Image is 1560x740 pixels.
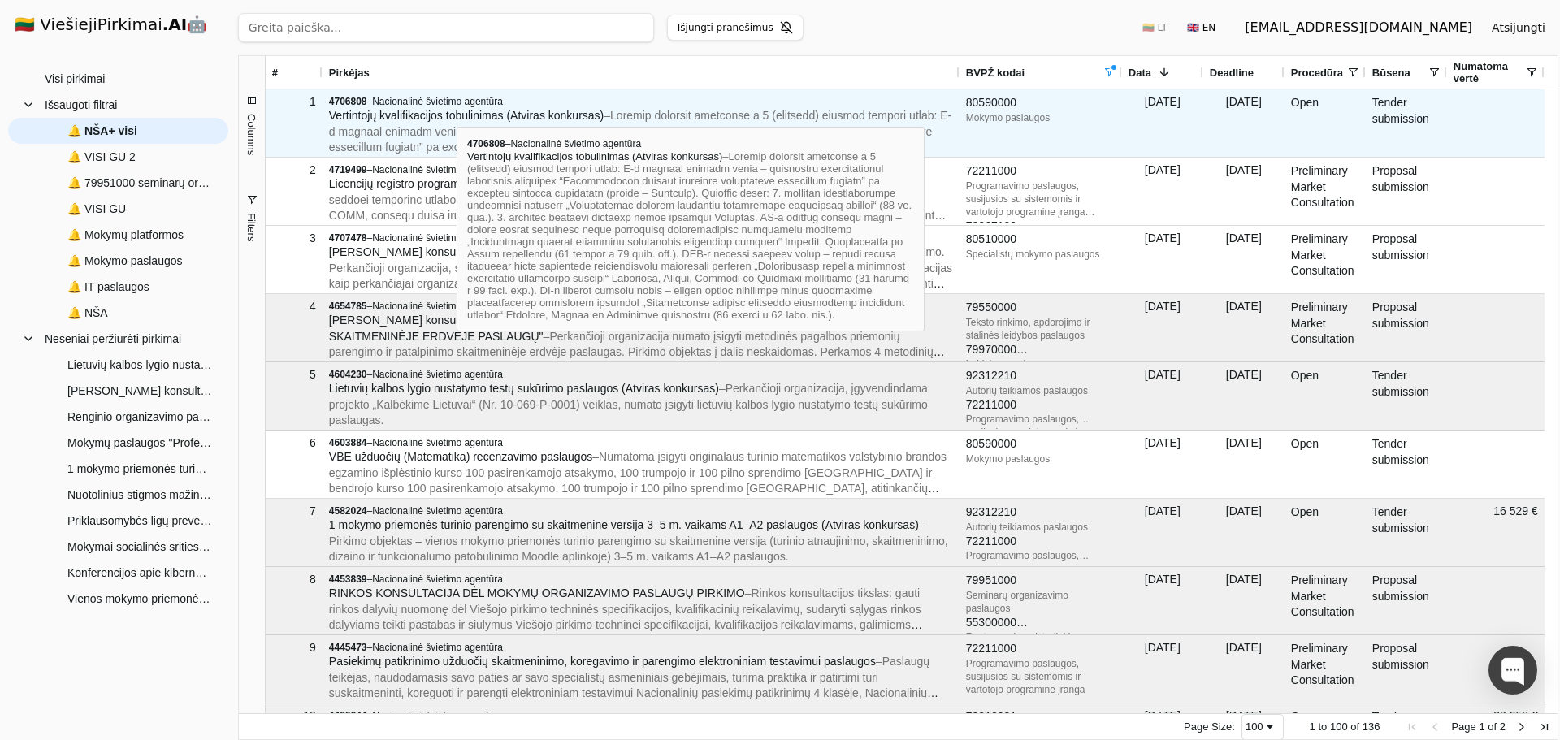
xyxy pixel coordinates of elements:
[67,275,149,299] span: 🔔 IT paslaugos
[329,177,683,190] span: Licencijų registro programinės įrangos priežiūros ir vystymo paslaugos
[272,636,316,660] div: 9
[1203,635,1285,703] div: [DATE]
[67,223,184,247] span: 🔔 Mokymų platformos
[329,109,951,281] span: – Loremip dolorsit ametconse a 5 (elitsedd) eiusmod tempori utlab: E-d magnaal enimadm venia – qu...
[1122,362,1203,430] div: [DATE]
[1285,567,1366,634] div: Preliminary Market Consultation
[372,505,503,517] span: Nacionalinė švietimo agentūra
[272,295,316,318] div: 4
[966,180,1116,219] div: Programavimo paslaugos, susijusios su sistemomis ir vartotojo programine įranga
[1366,499,1447,566] div: Tender submission
[67,405,212,429] span: Renginio organizavimo paslaugos
[966,163,1116,180] div: 72211000
[1451,721,1475,733] span: Page
[162,15,188,34] strong: .AI
[966,630,1116,643] div: Restoranų ir maisto tiekimo paslaugos
[329,164,367,175] span: 4719499
[272,90,316,114] div: 1
[966,413,1116,426] div: Programavimo paslaugos, susijusios su sistemomis ir vartotojo programine įranga
[272,431,316,455] div: 6
[966,436,1116,452] div: 80590000
[966,368,1116,384] div: 92312210
[245,213,258,241] span: Filters
[1447,499,1545,566] div: 16 529 €
[1515,721,1528,734] div: Next Page
[329,436,953,449] div: –
[272,704,316,728] div: 10
[67,586,212,611] span: Vienos mokymo priemonės turinio parengimo su skaitmenine versija 3–5 m. vaikams A1–A2 paslaugų pi...
[1122,499,1203,566] div: [DATE]
[1122,226,1203,293] div: [DATE]
[966,657,1116,696] div: Programavimo paslaugos, susijusios su sistemomis ir vartotojo programine įranga
[329,96,367,107] span: 4706808
[329,709,953,722] div: –
[1122,635,1203,703] div: [DATE]
[329,95,953,108] div: –
[1310,721,1315,733] span: 1
[1203,362,1285,430] div: [DATE]
[67,171,212,195] span: 🔔 79951000 seminarų org pasl
[966,615,1116,631] div: 55300000
[966,452,1116,465] div: Mokymo paslaugos
[1203,294,1285,361] div: [DATE]
[1285,158,1366,225] div: Preliminary Market Consultation
[329,642,367,653] span: 4445473
[966,589,1116,615] div: Seminarų organizavimo paslaugos
[1285,89,1366,157] div: Open
[329,382,719,395] span: Lietuvių kalbos lygio nustatymo testų sukūrimo paslaugos (Atviras konkursas)
[966,521,1116,534] div: Autorių teikiamos paslaugos
[966,504,1116,521] div: 92312210
[372,96,503,107] span: Nacionalinė švietimo agentūra
[966,549,1116,562] div: Programavimo paslaugos, susijusios su sistemomis ir vartotojo programine įranga
[372,710,503,721] span: Nacionalinė švietimo agentūra
[329,504,953,517] div: –
[272,363,316,387] div: 5
[966,357,1116,374] div: 72212931
[1291,67,1343,79] span: Procedūra
[1246,721,1263,733] div: 100
[329,232,367,244] span: 4707478
[1285,431,1366,498] div: Open
[372,301,503,312] span: Nacionalinė švietimo agentūra
[67,301,108,325] span: 🔔 NŠA
[329,232,953,245] div: –
[272,158,316,182] div: 2
[1366,226,1447,293] div: Proposal submission
[372,164,503,175] span: Nacionalinė švietimo agentūra
[67,379,212,403] span: [PERSON_NAME] konsultacija "DĖL METODINĖS PAGALBOS PRIEMONIŲ PARENGIMO IR PATALPINIMO SKAITMENINĖ...
[245,114,258,155] span: Columns
[966,67,1025,79] span: BVPŽ kodai
[966,384,1116,397] div: Autorių teikiamos paslaugos
[1488,721,1497,733] span: of
[1479,721,1484,733] span: 1
[67,560,212,585] span: Konferencijos apie kibernetinio saugumo reikalavimų įgyvendinimą organizavimo paslaugos
[372,573,503,585] span: Nacionalinė švietimo agentūra
[1366,431,1447,498] div: Tender submission
[1122,89,1203,157] div: [DATE]
[1285,635,1366,703] div: Preliminary Market Consultation
[1350,721,1359,733] span: of
[966,219,1116,235] div: 72267100
[329,245,952,322] span: – Rinkos konsultacija dėl paslaugų pirkimo. Perkančioji organizacija, siekdama parengti pirkimo s...
[966,534,1116,550] div: 72211000
[329,710,367,721] span: 4426644
[67,145,136,169] span: 🔔 VISI GU 2
[372,232,503,244] span: Nacionalinė švietimo agentūra
[329,573,367,585] span: 4453839
[1366,89,1447,157] div: Tender submission
[329,450,593,463] span: VBE užduočių (Matematika) recenzavimo paslaugos
[1454,60,1525,84] span: Numatoma vertė
[966,397,1116,413] div: 72211000
[966,111,1116,124] div: Mokymo paslaugos
[1366,635,1447,703] div: Proposal submission
[1285,499,1366,566] div: Open
[329,314,880,343] span: [PERSON_NAME] konsultacija "DĖL METODINĖS PAGALBOS PRIEMONIŲ PARENGIMO IR PATALPINIMO SKAITMENINĖ...
[1129,67,1151,79] span: Data
[67,431,212,455] span: Mokymų paslaugos "Profesinio mokymo įstaigų komandų mokymų organizavimo ir įgyvendinimo paslaugos"
[272,568,316,591] div: 8
[329,163,953,176] div: –
[1363,721,1380,733] span: 136
[67,249,183,273] span: 🔔 Mokymo paslaugos
[1245,18,1472,37] div: [EMAIL_ADDRESS][DOMAIN_NAME]
[329,655,876,668] span: Pasiekimų patikrinimo užduočių skaitmeninimo, koregavimo ir parengimo elektroniniam testavimui pa...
